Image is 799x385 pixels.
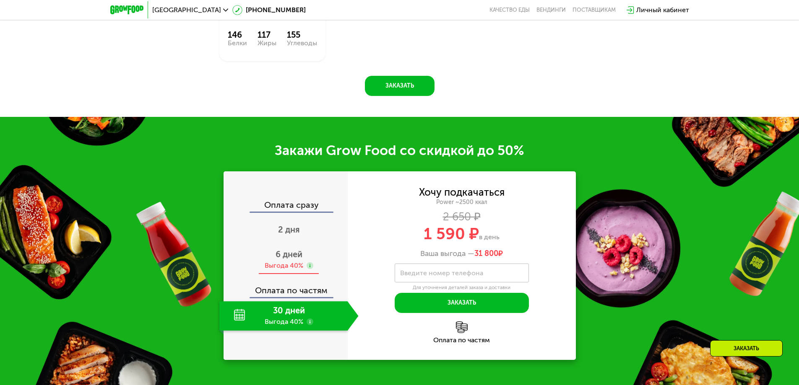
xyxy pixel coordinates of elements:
span: 2 дня [278,225,300,235]
a: [PHONE_NUMBER] [232,5,306,15]
div: 2 650 ₽ [348,212,576,222]
a: Качество еды [489,7,530,13]
div: Заказать [710,340,783,357]
span: 31 800 [474,249,498,258]
div: Углеводы [287,40,317,47]
div: 155 [287,30,317,40]
div: Выгода 40% [265,261,303,270]
div: Оплата по частям [224,278,348,297]
div: Ваша выгода — [348,249,576,258]
label: Введите номер телефона [400,271,483,275]
span: ₽ [474,249,503,258]
div: Оплата по частям [348,337,576,344]
div: Жиры [258,40,276,47]
a: Вендинги [536,7,566,13]
button: Заказать [365,76,435,96]
span: в день [479,233,500,241]
span: 1 590 ₽ [424,224,479,243]
div: 117 [258,30,276,40]
div: Power ~2500 ккал [348,199,576,206]
span: [GEOGRAPHIC_DATA] [152,7,221,13]
img: l6xcnZfty9opOoJh.png [456,321,468,333]
div: Для уточнения деталей заказа и доставки [395,284,529,291]
div: Хочу подкачаться [419,188,505,197]
div: поставщикам [573,7,616,13]
span: 6 дней [276,249,302,259]
button: Заказать [395,293,529,313]
div: Белки [228,40,247,47]
div: Оплата сразу [224,201,348,212]
div: Личный кабинет [636,5,689,15]
div: 146 [228,30,247,40]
